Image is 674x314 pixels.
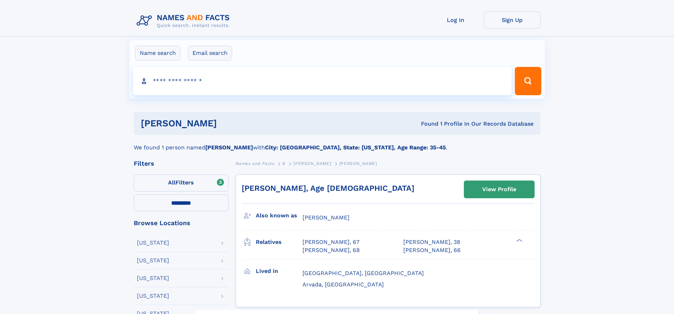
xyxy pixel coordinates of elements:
[205,144,253,151] b: [PERSON_NAME]
[303,270,424,276] span: [GEOGRAPHIC_DATA], [GEOGRAPHIC_DATA]
[484,11,541,29] a: Sign Up
[319,120,534,128] div: Found 1 Profile In Our Records Database
[303,246,360,254] a: [PERSON_NAME], 68
[242,184,414,193] a: [PERSON_NAME], Age [DEMOGRAPHIC_DATA]
[256,210,303,222] h3: Also known as
[482,181,516,198] div: View Profile
[256,236,303,248] h3: Relatives
[339,161,377,166] span: [PERSON_NAME]
[137,275,169,281] div: [US_STATE]
[282,161,286,166] span: B
[134,135,541,152] div: We found 1 person named with .
[293,161,331,166] span: [PERSON_NAME]
[135,46,180,61] label: Name search
[514,238,523,243] div: ❯
[256,265,303,277] h3: Lived in
[303,214,350,221] span: [PERSON_NAME]
[265,144,446,151] b: City: [GEOGRAPHIC_DATA], State: [US_STATE], Age Range: 35-45
[134,11,236,30] img: Logo Names and Facts
[141,119,319,128] h1: [PERSON_NAME]
[137,240,169,246] div: [US_STATE]
[137,258,169,263] div: [US_STATE]
[133,67,512,95] input: search input
[134,160,229,167] div: Filters
[168,179,175,186] span: All
[464,181,534,198] a: View Profile
[293,159,331,168] a: [PERSON_NAME]
[427,11,484,29] a: Log In
[236,159,275,168] a: Names and Facts
[403,246,461,254] a: [PERSON_NAME], 66
[137,293,169,299] div: [US_STATE]
[303,238,359,246] a: [PERSON_NAME], 67
[134,220,229,226] div: Browse Locations
[282,159,286,168] a: B
[303,281,384,288] span: Arvada, [GEOGRAPHIC_DATA]
[134,175,229,192] label: Filters
[515,67,541,95] button: Search Button
[403,238,460,246] a: [PERSON_NAME], 38
[188,46,232,61] label: Email search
